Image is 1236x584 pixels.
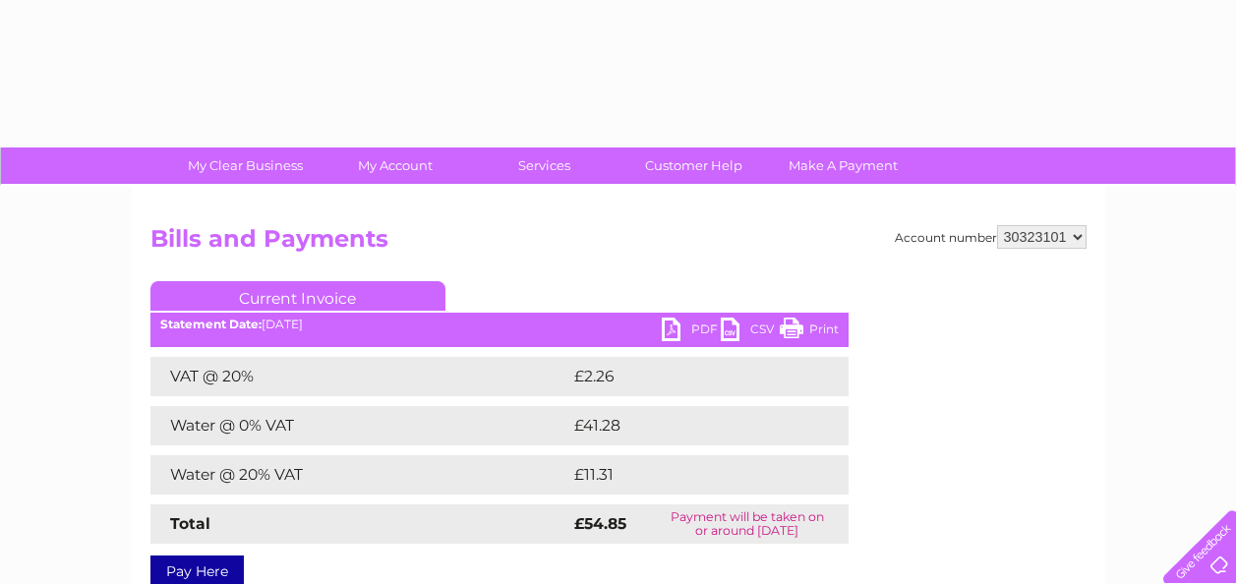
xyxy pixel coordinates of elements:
[150,281,445,311] a: Current Invoice
[721,318,780,346] a: CSV
[150,357,569,396] td: VAT @ 20%
[780,318,839,346] a: Print
[569,406,807,445] td: £41.28
[762,147,924,184] a: Make A Payment
[314,147,476,184] a: My Account
[569,455,802,495] td: £11.31
[463,147,625,184] a: Services
[569,357,802,396] td: £2.26
[150,406,569,445] td: Water @ 0% VAT
[164,147,326,184] a: My Clear Business
[662,318,721,346] a: PDF
[895,225,1087,249] div: Account number
[150,318,849,331] div: [DATE]
[160,317,262,331] b: Statement Date:
[646,504,849,544] td: Payment will be taken on or around [DATE]
[613,147,775,184] a: Customer Help
[170,514,210,533] strong: Total
[574,514,626,533] strong: £54.85
[150,455,569,495] td: Water @ 20% VAT
[150,225,1087,263] h2: Bills and Payments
